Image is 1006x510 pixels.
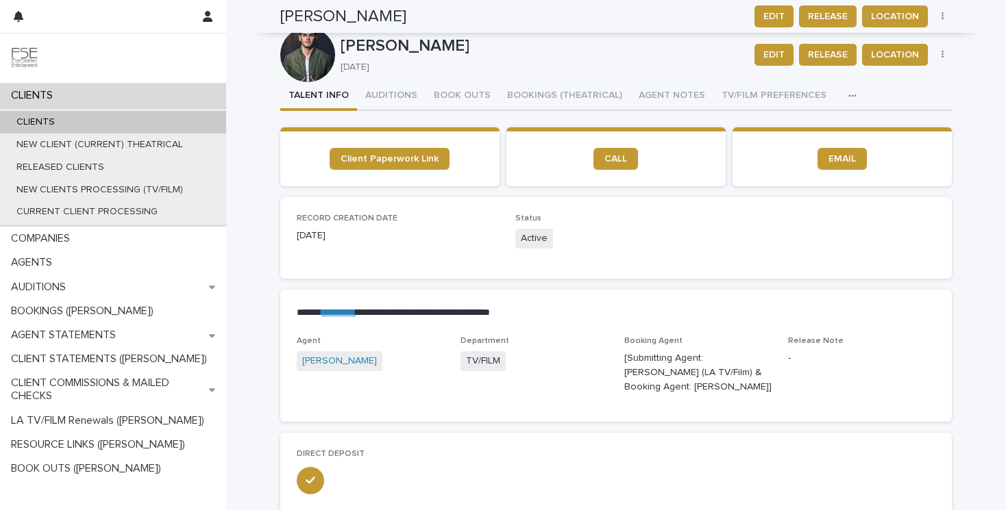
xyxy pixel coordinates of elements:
span: RELEASE [808,48,848,62]
button: RELEASE [799,44,857,66]
a: CALL [593,148,638,170]
p: NEW CLIENT (CURRENT) THEATRICAL [5,139,194,151]
button: RELEASE [799,5,857,27]
span: DIRECT DEPOSIT [297,450,365,458]
p: COMPANIES [5,232,81,245]
a: EMAIL [818,148,867,170]
button: TV/FILM PREFERENCES [713,82,835,111]
p: CLIENT STATEMENTS ([PERSON_NAME]) [5,353,218,366]
p: AGENTS [5,256,63,269]
button: AUDITIONS [357,82,426,111]
span: RECORD CREATION DATE [297,214,397,222]
p: BOOKINGS ([PERSON_NAME]) [5,305,164,318]
p: AGENT STATEMENTS [5,329,127,342]
h2: [PERSON_NAME] [280,7,406,27]
span: Release Note [788,337,844,345]
span: Department [461,337,509,345]
span: Booking Agent [624,337,683,345]
button: EDIT [754,44,794,66]
p: [DATE] [341,62,738,73]
p: AUDITIONS [5,281,77,294]
button: TALENT INFO [280,82,357,111]
span: EMAIL [829,154,856,164]
span: RELEASE [808,10,848,23]
button: BOOKINGS (THEATRICAL) [499,82,630,111]
span: CALL [604,154,627,164]
span: LOCATION [871,48,919,62]
span: Active [515,229,553,248]
p: CLIENTS [5,89,64,102]
span: LOCATION [871,10,919,23]
p: - [788,351,935,366]
span: EDIT [763,10,785,23]
button: LOCATION [862,44,928,66]
p: [PERSON_NAME] [341,36,744,56]
button: AGENT NOTES [630,82,713,111]
p: RESOURCE LINKS ([PERSON_NAME]) [5,438,196,451]
p: [DATE] [297,229,499,243]
p: RELEASED CLIENTS [5,162,115,173]
span: Status [515,214,541,222]
p: NEW CLIENTS PROCESSING (TV/FILM) [5,184,194,196]
img: 9JgRvJ3ETPGCJDhvPVA5 [11,44,38,72]
span: EDIT [763,48,785,62]
p: BOOK OUTS ([PERSON_NAME]) [5,462,172,475]
p: [Submitting Agent: [PERSON_NAME] (LA TV/Film) & Booking Agent: [PERSON_NAME]] [624,351,772,394]
p: CURRENT CLIENT PROCESSING [5,206,169,218]
button: BOOK OUTS [426,82,499,111]
span: Client Paperwork Link [341,154,439,164]
a: Client Paperwork Link [330,148,450,170]
span: Agent [297,337,321,345]
button: EDIT [754,5,794,27]
p: CLIENT COMMISSIONS & MAILED CHECKS [5,377,209,403]
a: [PERSON_NAME] [302,354,377,368]
button: LOCATION [862,5,928,27]
p: LA TV/FILM Renewals ([PERSON_NAME]) [5,414,215,427]
span: TV/FILM [461,351,506,371]
p: CLIENTS [5,116,66,128]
